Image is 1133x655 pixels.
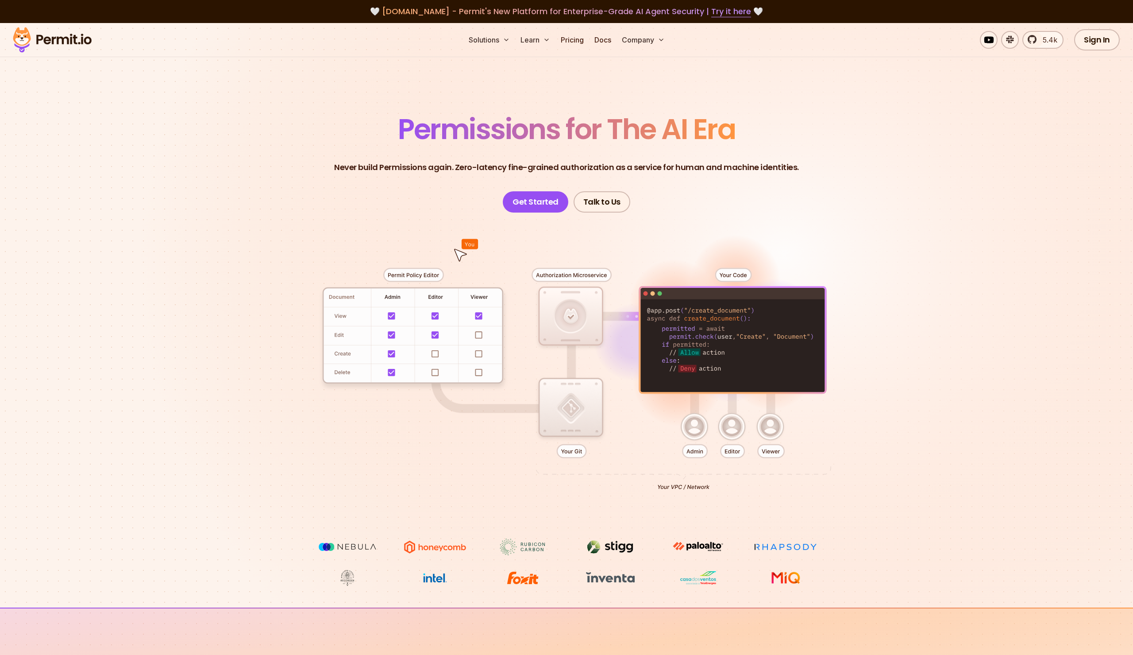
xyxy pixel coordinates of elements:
[1022,31,1064,49] a: 5.4k
[314,570,381,586] img: Maricopa County Recorder\'s Office
[756,570,816,585] img: MIQ
[752,539,819,555] img: Rhapsody Health
[711,6,751,17] a: Try it here
[402,570,468,586] img: Intel
[1037,35,1057,45] span: 5.4k
[557,31,587,49] a: Pricing
[577,539,644,555] img: Stigg
[574,191,630,213] a: Talk to Us
[465,31,513,49] button: Solutions
[665,570,731,586] img: Casa dos Ventos
[517,31,554,49] button: Learn
[398,109,735,149] span: Permissions for The AI Era
[402,539,468,555] img: Honeycomb
[334,161,799,174] p: Never build Permissions again. Zero-latency fine-grained authorization as a service for human and...
[618,31,668,49] button: Company
[21,5,1112,18] div: 🤍 🤍
[489,570,556,586] img: Foxit
[577,570,644,585] img: inventa
[503,191,568,213] a: Get Started
[382,6,751,17] span: [DOMAIN_NAME] - Permit's New Platform for Enterprise-Grade AI Agent Security |
[314,539,381,555] img: Nebula
[9,25,96,55] img: Permit logo
[665,539,731,554] img: paloalto
[489,539,556,555] img: Rubicon
[591,31,615,49] a: Docs
[1074,29,1120,50] a: Sign In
